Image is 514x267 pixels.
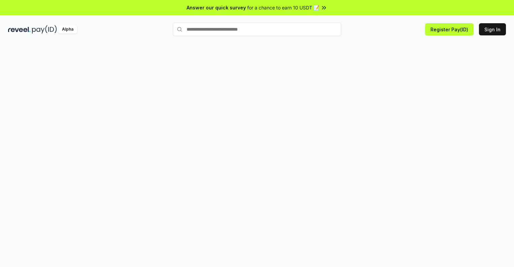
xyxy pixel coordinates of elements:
[479,23,506,35] button: Sign In
[32,25,57,34] img: pay_id
[187,4,246,11] span: Answer our quick survey
[247,4,319,11] span: for a chance to earn 10 USDT 📝
[58,25,77,34] div: Alpha
[425,23,474,35] button: Register Pay(ID)
[8,25,31,34] img: reveel_dark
